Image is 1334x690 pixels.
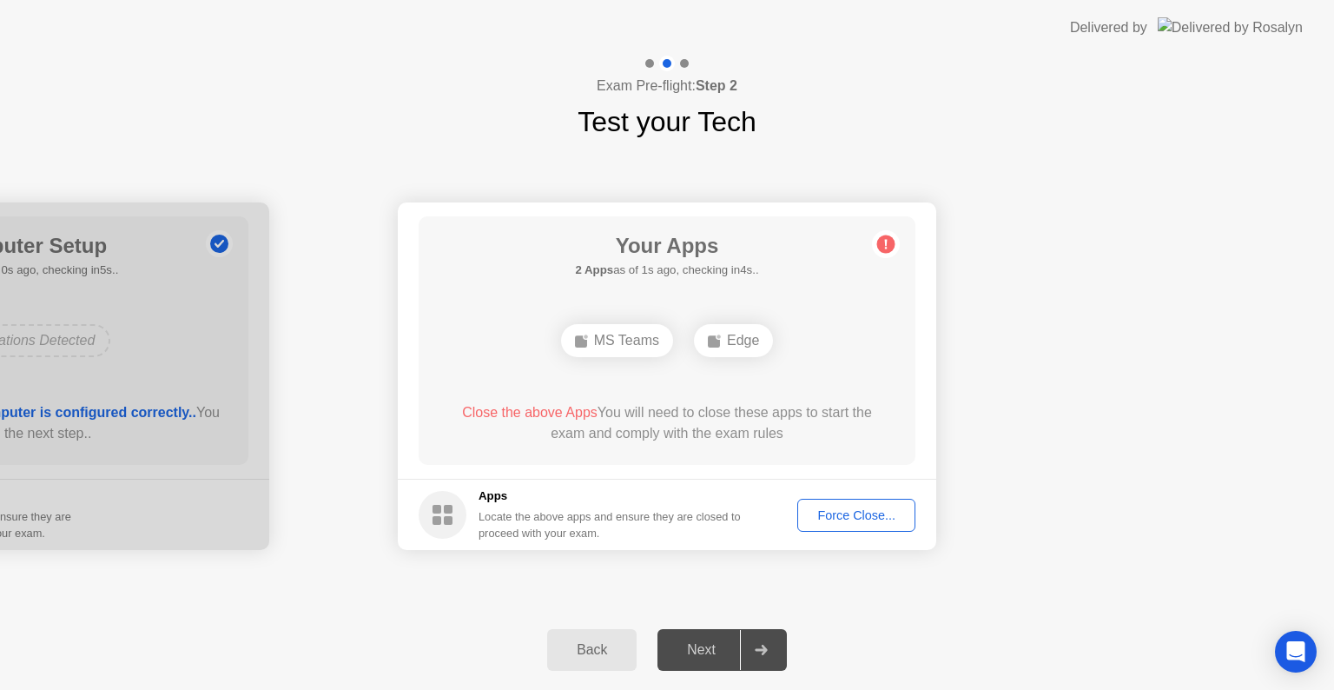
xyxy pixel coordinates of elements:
b: Step 2 [696,78,737,93]
button: Back [547,629,637,671]
div: Locate the above apps and ensure they are closed to proceed with your exam. [479,508,742,541]
div: Force Close... [803,508,909,522]
h5: as of 1s ago, checking in4s.. [575,262,758,279]
button: Next [657,629,787,671]
div: Delivered by [1070,17,1147,38]
b: 2 Apps [575,263,613,276]
h4: Exam Pre-flight: [597,76,737,96]
span: Close the above Apps [462,405,598,420]
h1: Your Apps [575,230,758,262]
button: Force Close... [797,499,915,532]
div: Open Intercom Messenger [1275,631,1317,673]
div: You will need to close these apps to start the exam and comply with the exam rules [444,402,891,444]
h1: Test your Tech [578,101,756,143]
div: Back [552,642,631,658]
img: Delivered by Rosalyn [1158,17,1303,37]
div: Next [663,642,740,658]
div: Edge [694,324,773,357]
h5: Apps [479,488,742,505]
div: MS Teams [561,324,673,357]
